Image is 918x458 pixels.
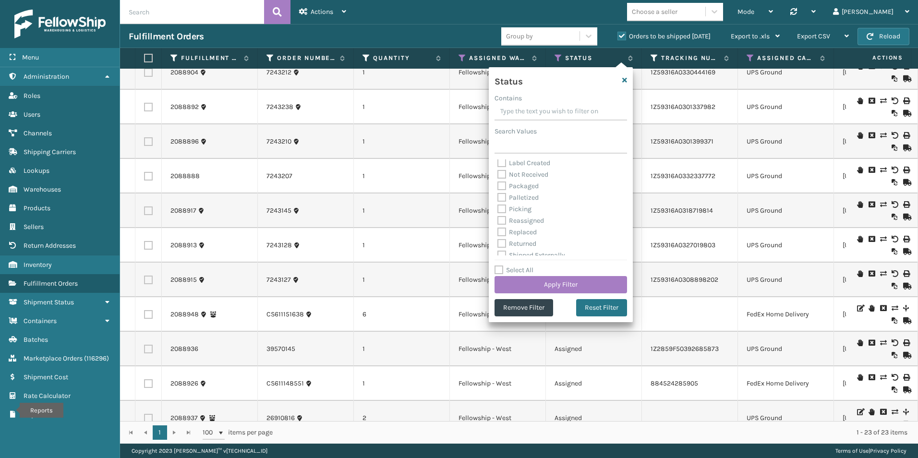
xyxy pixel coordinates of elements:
label: Reassigned [497,217,544,225]
a: 7243212 [266,68,291,77]
span: Mode [737,8,754,16]
i: On Hold [869,409,874,415]
span: Roles [24,92,40,100]
label: Search Values [495,126,537,136]
a: 7243127 [266,275,291,285]
i: Reoptimize [892,386,897,393]
td: Fellowship - West [450,55,546,90]
label: Not Received [497,170,548,179]
label: Fulfillment Order Id [181,54,239,62]
div: Choose a seller [632,7,677,17]
td: FedEx Home Delivery [738,297,834,332]
i: Cancel Fulfillment Order [869,201,874,208]
i: On Hold [857,167,863,173]
td: Fellowship - West [450,401,546,435]
td: Fellowship - West [450,159,546,193]
i: On Hold [857,201,863,208]
i: Void Label [892,270,897,277]
td: 1 [354,193,450,228]
td: 1 [354,90,450,124]
i: Change shipping [880,97,886,104]
span: Marketplace Orders [24,354,83,362]
td: UPS Ground [738,55,834,90]
span: Containers [24,317,57,325]
i: Mark as Shipped [903,386,909,393]
i: Reoptimize [892,145,897,151]
i: Mark as Shipped [903,179,909,186]
a: 2088917 [170,206,196,216]
i: On Hold [857,339,863,346]
label: Status [565,54,623,62]
i: Reoptimize [892,248,897,255]
span: ( 116296 ) [84,354,109,362]
i: Print Label [903,201,909,208]
td: 2 [354,401,450,435]
span: Inventory [24,261,52,269]
td: UPS Ground [738,193,834,228]
a: 26910816 [266,413,295,423]
i: Print Label [903,270,909,277]
i: Reoptimize [892,110,897,117]
td: Assigned [546,366,642,401]
span: Menu [22,53,39,61]
i: Change shipping [892,409,897,415]
td: Fellowship - West [450,263,546,297]
td: 1 [354,55,450,90]
td: Fellowship - West [450,90,546,124]
i: Reoptimize [892,179,897,186]
label: Order Number [277,54,335,62]
i: Change shipping [880,374,886,381]
a: CS611151638 [266,310,304,319]
span: 100 [203,428,217,437]
a: 2088915 [170,275,197,285]
i: Void Label [892,201,897,208]
i: Void Label [892,339,897,346]
i: Void Label [892,132,897,139]
i: Reoptimize [892,75,897,82]
i: On Hold [857,270,863,277]
i: Cancel Fulfillment Order [869,236,874,242]
i: Void Label [892,374,897,381]
i: Mark as Shipped [903,75,909,82]
a: 7243128 [266,241,292,250]
td: UPS Ground [738,159,834,193]
p: Copyright 2023 [PERSON_NAME]™ v [TECHNICAL_ID] [132,444,267,458]
span: Administration [24,72,69,81]
a: 2088936 [170,344,198,354]
i: Cancel Fulfillment Order [869,270,874,277]
span: Export to .xls [731,32,770,40]
img: logo [14,10,106,38]
a: 884524285905 [651,379,698,387]
a: 1Z59316A0330444169 [651,68,715,76]
td: 1 [354,263,450,297]
i: Reoptimize [892,283,897,289]
a: 2088888 [170,171,200,181]
a: 7243145 [266,206,291,216]
span: Batches [24,336,48,344]
i: Print Label [903,339,909,346]
i: Change shipping [880,201,886,208]
label: Packaged [497,182,539,190]
span: Reports [24,410,47,419]
td: Assigned [546,332,642,366]
i: Reoptimize [892,214,897,220]
label: Assigned Warehouse [469,54,527,62]
span: Shipment Status [24,298,74,306]
i: Change shipping [880,132,886,139]
a: 2088892 [170,102,199,112]
button: Reload [858,28,909,45]
label: Shipped Externally [497,251,565,259]
td: Fellowship - West [450,297,546,332]
div: | [835,444,906,458]
td: 1 [354,366,450,401]
i: Mark as Shipped [903,145,909,151]
label: Replaced [497,228,537,236]
label: Orders to be shipped [DATE] [617,32,711,40]
span: Sellers [24,223,44,231]
div: 1 - 23 of 23 items [286,428,907,437]
a: 7243210 [266,137,291,146]
i: Cancel Fulfillment Order [880,409,886,415]
a: 2088948 [170,310,199,319]
i: Edit [857,409,863,415]
h4: Status [495,73,522,87]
